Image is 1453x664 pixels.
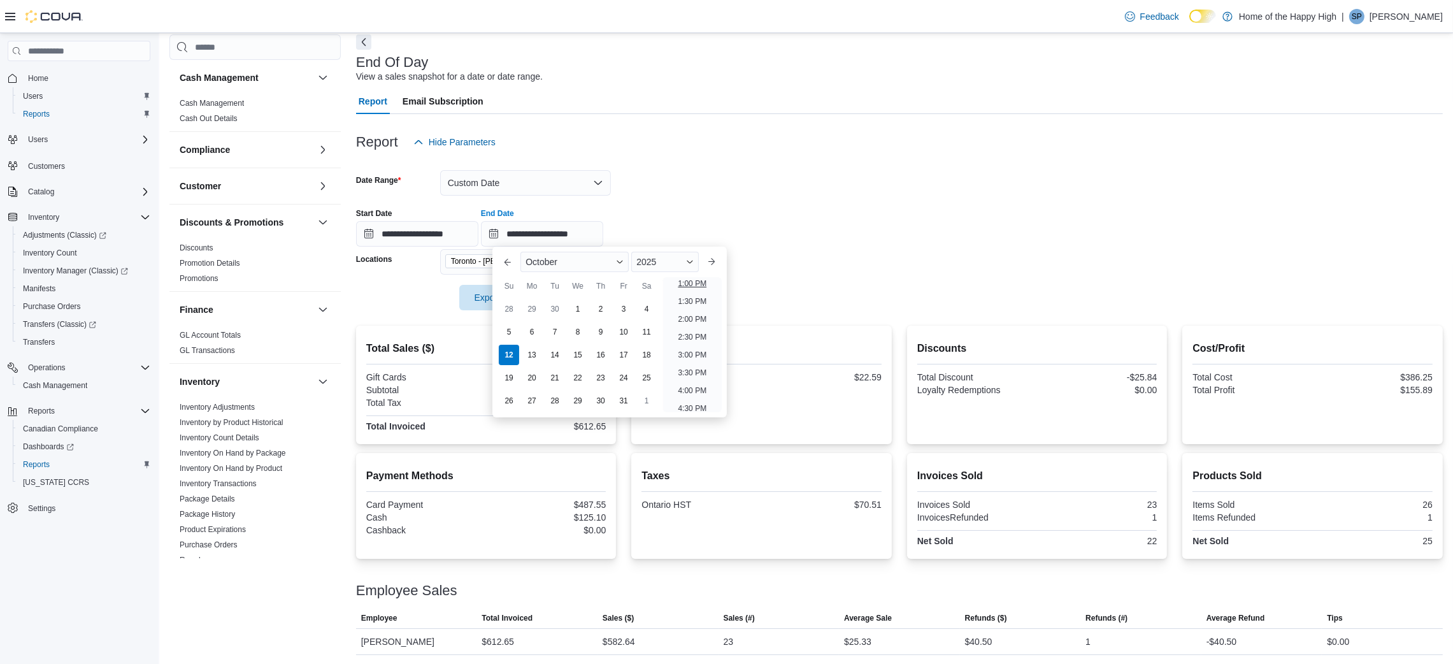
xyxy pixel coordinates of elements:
div: [PERSON_NAME] [356,629,477,654]
div: Sa [636,276,657,296]
a: Manifests [18,281,61,296]
button: Operations [3,359,155,377]
div: day-2 [591,299,611,319]
button: Inventory [180,375,313,388]
span: Dashboards [23,442,74,452]
span: Toronto - Jane Street - Fire & Flower [445,254,566,268]
div: Steven Pike [1349,9,1364,24]
div: Subtotal [366,385,483,395]
div: day-22 [568,368,588,388]
span: Total Invoiced [482,613,533,623]
a: Cash Management [180,99,244,108]
span: Catalog [28,187,54,197]
span: Catalog [23,184,150,199]
div: InvoicesRefunded [917,512,1034,523]
div: day-8 [568,322,588,342]
a: Reorder [180,556,207,565]
div: $0.00 [489,525,606,535]
span: Package History [180,509,235,519]
div: Cash [366,512,483,523]
button: Users [3,131,155,148]
span: Inventory Transactions [180,479,257,489]
h3: Employee Sales [356,583,457,598]
span: Adjustments (Classic) [23,230,106,240]
span: Average Refund [1206,613,1265,623]
div: Cashback [366,525,483,535]
strong: Net Sold [917,536,954,546]
a: Cash Out Details [180,114,238,123]
button: Discounts & Promotions [315,215,331,230]
span: Inventory [23,210,150,225]
div: $70.51 [489,398,606,408]
div: day-1 [636,391,657,411]
a: Reports [18,457,55,472]
a: Transfers [18,335,60,350]
span: Refunds ($) [965,613,1007,623]
h3: Report [356,134,398,150]
div: day-3 [613,299,634,319]
div: day-12 [499,345,519,365]
div: day-30 [591,391,611,411]
div: Th [591,276,611,296]
a: Discounts [180,243,213,252]
label: Locations [356,254,392,264]
span: Users [28,134,48,145]
a: Feedback [1120,4,1184,29]
button: Hide Parameters [408,129,501,155]
span: Cash Management [180,98,244,108]
span: Inventory On Hand by Package [180,448,286,458]
div: $0.00 [1327,634,1349,649]
h2: Payment Methods [366,468,606,484]
div: day-29 [568,391,588,411]
p: | [1342,9,1344,24]
span: Reorder [180,555,207,565]
a: Package History [180,510,235,519]
div: day-1 [568,299,588,319]
span: Average Sale [844,613,892,623]
button: Home [3,69,155,87]
nav: Complex example [8,64,150,551]
a: Settings [23,501,61,516]
a: Inventory On Hand by Product [180,464,282,473]
div: Button. Open the month selector. October is currently selected. [520,252,629,272]
h2: Products Sold [1192,468,1433,484]
div: day-11 [636,322,657,342]
span: Purchase Orders [23,301,81,312]
h3: Compliance [180,143,230,156]
span: Operations [23,360,150,375]
li: 4:30 PM [673,401,712,416]
li: 3:00 PM [673,347,712,363]
h2: Invoices Sold [917,468,1157,484]
div: $542.14 [489,385,606,395]
div: day-23 [591,368,611,388]
a: Promotion Details [180,259,240,268]
div: day-18 [636,345,657,365]
div: $612.65 [482,634,514,649]
li: 2:00 PM [673,312,712,327]
h3: Cash Management [180,71,259,84]
div: 22 [1040,536,1157,546]
div: 1 [1315,512,1433,523]
a: Product Expirations [180,525,246,534]
button: Inventory [315,374,331,389]
span: Promotions [180,273,218,284]
div: day-7 [545,322,565,342]
div: Card Payment [366,500,483,510]
span: Email Subscription [403,89,483,114]
a: Inventory Transactions [180,479,257,488]
a: Dashboards [13,438,155,456]
span: Washington CCRS [18,475,150,490]
label: End Date [481,208,514,219]
span: Manifests [18,281,150,296]
span: 2025 [636,257,656,267]
span: Package Details [180,494,235,504]
span: SP [1352,9,1362,24]
a: Purchase Orders [18,299,86,314]
span: Manifests [23,284,55,294]
div: October, 2025 [497,298,658,412]
div: day-29 [522,299,542,319]
span: Employee [361,613,397,623]
a: Inventory On Hand by Package [180,449,286,458]
button: Canadian Compliance [13,420,155,438]
p: [PERSON_NAME] [1370,9,1443,24]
